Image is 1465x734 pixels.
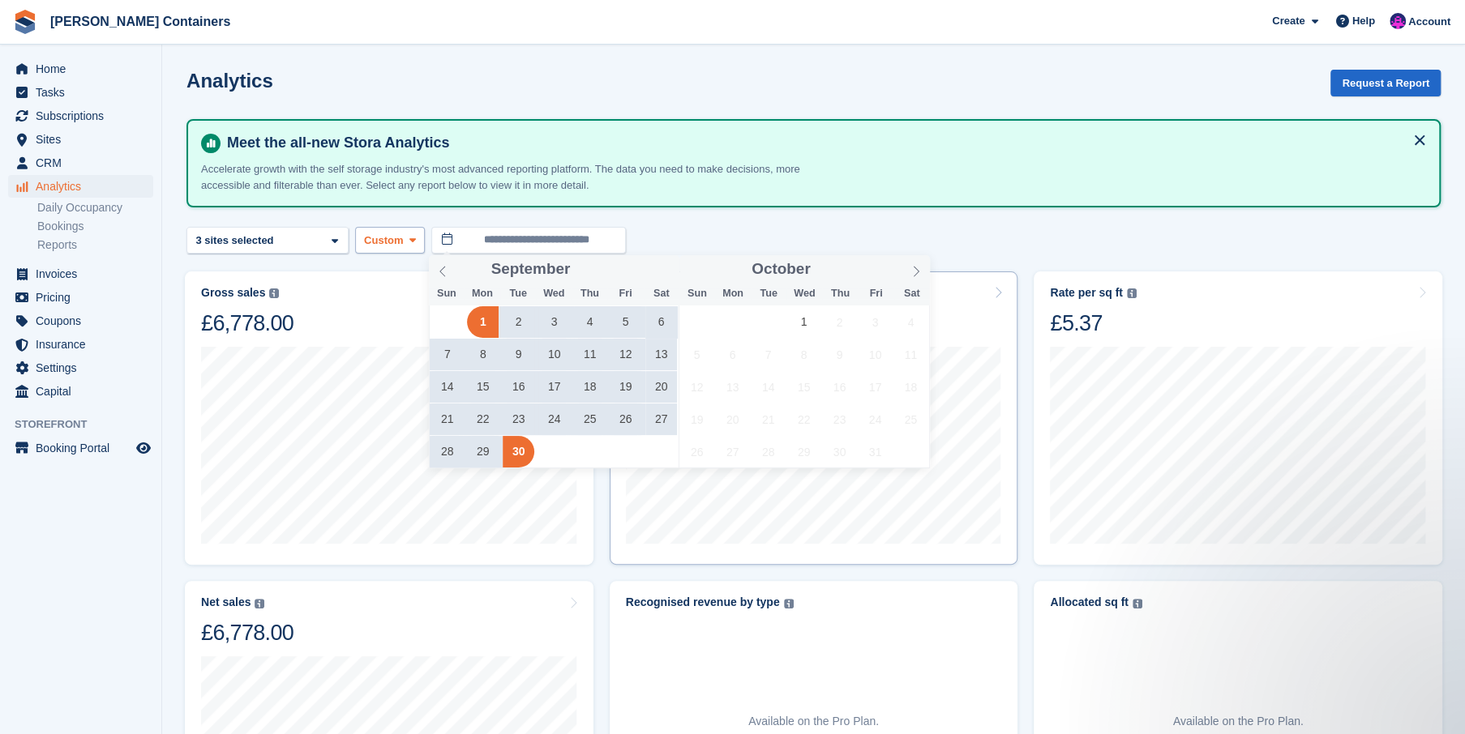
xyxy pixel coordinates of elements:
img: icon-info-grey-7440780725fd019a000dd9b08b2336e03edf1995a4989e88bcd33f0948082b44.svg [784,599,794,608]
span: Fri [607,288,643,299]
span: September 29, 2025 [467,436,499,467]
span: Custom [364,233,403,249]
span: Mon [465,288,500,299]
span: October 4, 2025 [895,306,927,338]
span: September 1, 2025 [467,306,499,338]
button: Custom [355,227,425,254]
div: £6,778.00 [201,309,293,337]
span: Account [1408,14,1450,30]
span: September 28, 2025 [431,436,463,467]
input: Year [570,261,621,278]
span: September 18, 2025 [574,371,606,403]
h2: Analytics [186,70,273,92]
span: September 25, 2025 [574,403,606,435]
span: September 7, 2025 [431,339,463,370]
span: September 14, 2025 [431,371,463,403]
span: September 26, 2025 [610,403,641,435]
a: menu [8,58,153,80]
span: October 24, 2025 [859,403,891,435]
span: October 8, 2025 [788,339,820,370]
p: Available on the Pro Plan. [748,713,879,730]
span: September [491,262,571,277]
a: menu [8,437,153,459]
span: September 30, 2025 [503,436,534,467]
img: icon-info-grey-7440780725fd019a000dd9b08b2336e03edf1995a4989e88bcd33f0948082b44.svg [255,599,264,608]
span: October 22, 2025 [788,403,820,435]
span: Capital [36,380,133,403]
div: Allocated sq ft [1050,595,1128,609]
div: £6,778.00 [201,619,293,647]
a: menu [8,105,153,127]
a: menu [8,286,153,309]
a: Preview store [134,438,153,458]
button: Request a Report [1330,70,1441,96]
img: icon-info-grey-7440780725fd019a000dd9b08b2336e03edf1995a4989e88bcd33f0948082b44.svg [269,288,279,298]
h4: Meet the all-new Stora Analytics [221,134,1426,152]
span: September 5, 2025 [610,306,641,338]
span: September 6, 2025 [645,306,677,338]
span: September 8, 2025 [467,339,499,370]
span: October 31, 2025 [859,436,891,467]
span: October 3, 2025 [859,306,891,338]
span: Settings [36,356,133,379]
span: Help [1352,13,1375,29]
span: October 7, 2025 [752,339,784,370]
span: October 5, 2025 [681,339,713,370]
span: September 4, 2025 [574,306,606,338]
span: September 17, 2025 [538,371,570,403]
input: Year [811,261,862,278]
div: Rate per sq ft [1050,286,1122,300]
img: icon-info-grey-7440780725fd019a000dd9b08b2336e03edf1995a4989e88bcd33f0948082b44.svg [1133,599,1142,608]
span: October [752,262,810,277]
span: Wed [536,288,572,299]
span: CRM [36,151,133,174]
span: Sites [36,128,133,151]
a: menu [8,151,153,174]
span: Sun [679,288,715,299]
span: Tue [751,288,786,299]
span: September 23, 2025 [503,403,534,435]
span: September 19, 2025 [610,371,641,403]
span: September 16, 2025 [503,371,534,403]
a: menu [8,128,153,151]
span: September 27, 2025 [645,403,677,435]
span: October 28, 2025 [752,436,784,467]
span: October 2, 2025 [824,306,855,338]
span: Pricing [36,286,133,309]
span: September 2, 2025 [503,306,534,338]
span: October 29, 2025 [788,436,820,467]
span: September 24, 2025 [538,403,570,435]
a: menu [8,81,153,104]
span: October 20, 2025 [717,403,748,435]
span: Tasks [36,81,133,104]
span: September 13, 2025 [645,339,677,370]
div: 3 sites selected [193,233,280,249]
span: October 9, 2025 [824,339,855,370]
a: menu [8,262,153,285]
a: menu [8,333,153,356]
span: Fri [858,288,893,299]
span: October 10, 2025 [859,339,891,370]
span: October 17, 2025 [859,371,891,403]
span: October 1, 2025 [788,306,820,338]
p: Available on the Pro Plan. [1173,713,1304,730]
span: October 26, 2025 [681,436,713,467]
span: October 27, 2025 [717,436,748,467]
span: October 12, 2025 [681,371,713,403]
span: Wed [786,288,822,299]
div: Gross sales [201,286,265,300]
span: Storefront [15,416,161,433]
img: icon-info-grey-7440780725fd019a000dd9b08b2336e03edf1995a4989e88bcd33f0948082b44.svg [1127,288,1137,298]
span: September 15, 2025 [467,371,499,403]
span: October 23, 2025 [824,403,855,435]
span: Coupons [36,309,133,332]
span: Thu [572,288,607,299]
span: Analytics [36,175,133,198]
span: October 16, 2025 [824,371,855,403]
span: Create [1272,13,1304,29]
span: Subscriptions [36,105,133,127]
span: Invoices [36,262,133,285]
span: September 3, 2025 [538,306,570,338]
div: Recognised revenue by type [626,595,780,609]
a: menu [8,356,153,379]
